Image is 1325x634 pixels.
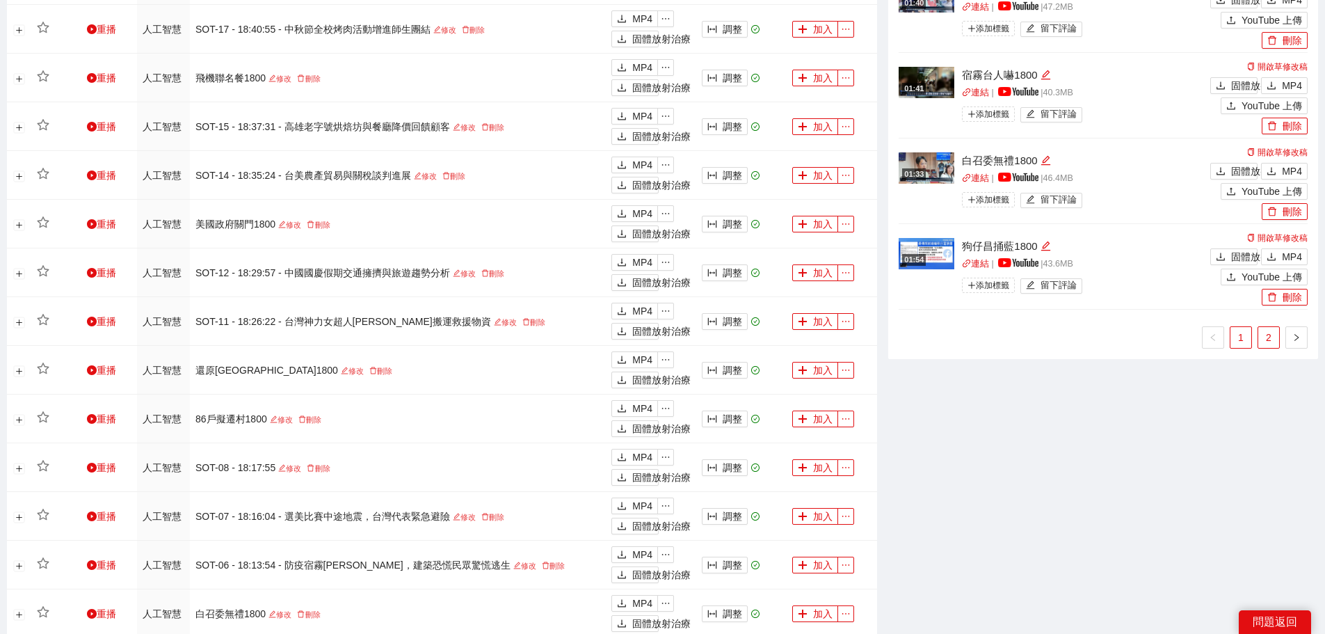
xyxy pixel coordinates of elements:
[998,258,1038,267] img: yt_logo_rgb_light.a676ea31.png
[1226,272,1236,283] span: 上傳
[702,313,748,330] button: 列寬調整
[1221,12,1308,29] button: 上傳YouTube 上傳
[611,79,659,96] button: 下載固體放射治療
[617,34,627,45] span: 下載
[798,365,808,377] span: 加
[1262,203,1308,220] button: 刪除刪除
[1210,163,1258,180] button: 下載固體放射治療
[707,171,717,182] span: 列寬
[792,118,838,135] button: 加加入
[617,306,627,317] span: 下載
[1231,166,1290,177] font: 固體放射治療
[838,365,853,375] span: 省略
[798,317,808,328] span: 加
[442,172,450,180] span: 刪除
[97,72,116,84] font: 重播
[657,351,674,368] button: 省略
[617,14,627,25] span: 下載
[792,70,838,86] button: 加加入
[998,1,1038,10] img: yt_logo_rgb_light.a676ea31.png
[1267,252,1276,263] span: 下載
[1226,15,1236,26] span: 上傳
[97,365,116,376] font: 重播
[611,351,658,368] button: 下載MP4
[1282,251,1302,262] font: MP4
[1020,107,1082,122] button: 編輯留下評論
[632,33,691,45] font: 固體放射治療
[798,219,808,230] span: 加
[813,121,833,132] font: 加入
[798,24,808,35] span: 加
[838,24,853,34] span: 省略
[1231,80,1290,91] font: 固體放射治療
[1247,234,1255,242] span: 複製
[276,74,291,83] font: 修改
[14,73,25,84] button: 展開行
[962,2,989,12] a: 關聯連結
[617,404,627,415] span: 下載
[341,367,348,374] span: 編輯
[278,221,286,228] span: 編輯
[14,24,25,35] button: 展開行
[494,318,501,326] span: 編輯
[14,219,25,230] button: 展開行
[611,303,658,319] button: 下載MP4
[971,173,989,183] font: 連結
[1020,193,1082,208] button: 編輯留下評論
[611,128,659,145] button: 下載固體放射治療
[97,121,116,132] font: 重播
[798,73,808,84] span: 加
[1262,118,1308,134] button: 刪除刪除
[798,171,808,182] span: 加
[1258,326,1280,349] li: 2
[838,122,853,132] span: 省略
[838,171,853,180] span: 省略
[14,268,25,279] button: 展開行
[611,177,659,193] button: 下載固體放射治療
[1267,292,1277,303] span: 刪除
[657,205,674,222] button: 省略
[611,225,659,242] button: 下載固體放射治療
[632,159,652,171] font: MP4
[617,229,627,240] span: 下載
[1041,109,1077,119] font: 留下評論
[1283,35,1302,46] font: 刪除
[1226,101,1236,112] span: 上傳
[971,2,989,12] font: 連結
[501,318,517,326] font: 修改
[1216,252,1226,263] span: 下載
[658,404,673,413] span: 省略
[286,221,301,229] font: 修改
[87,24,97,34] span: 遊戲圈
[97,170,116,181] font: 重播
[632,257,652,268] font: MP4
[617,375,627,386] span: 下載
[617,132,627,143] span: 下載
[658,306,673,316] span: 省略
[632,228,691,239] font: 固體放射治療
[611,254,658,271] button: 下載MP4
[617,63,627,74] span: 下載
[1283,120,1302,132] font: 刪除
[617,209,627,220] span: 下載
[1266,332,1271,343] font: 2
[657,254,674,271] button: 省略
[1221,97,1308,114] button: 上傳YouTube 上傳
[481,123,489,131] span: 刪除
[307,221,314,228] span: 刪除
[723,121,742,132] font: 調整
[971,259,989,269] font: 連結
[792,216,838,232] button: 加加入
[611,108,658,125] button: 下載MP4
[702,70,748,86] button: 列寬調整
[611,274,659,291] button: 下載固體放射治療
[707,24,717,35] span: 列寬
[97,413,116,425] font: 重播
[611,31,659,47] button: 下載固體放射治療
[657,400,674,417] button: 省略
[87,365,97,375] span: 遊戲圈
[1261,163,1308,180] button: 下載MP4
[707,73,717,84] span: 列寬
[97,316,116,327] font: 重播
[792,411,838,427] button: 加加入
